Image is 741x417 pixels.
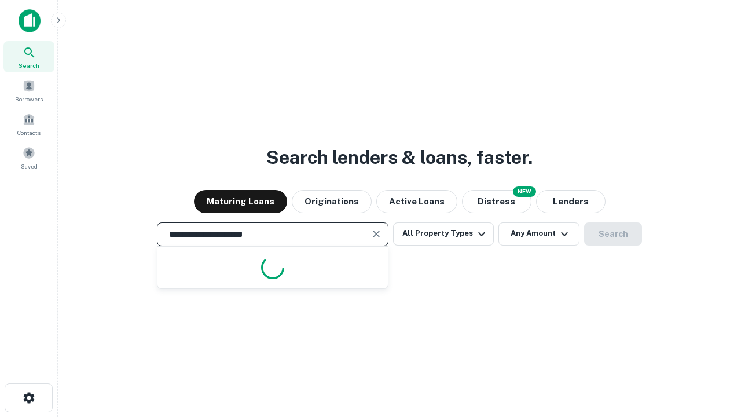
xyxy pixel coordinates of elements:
span: Contacts [17,128,41,137]
span: Borrowers [15,94,43,104]
div: NEW [513,186,536,197]
a: Borrowers [3,75,54,106]
span: Search [19,61,39,70]
a: Search [3,41,54,72]
button: Active Loans [376,190,457,213]
button: Any Amount [498,222,579,246]
h3: Search lenders & loans, faster. [266,144,533,171]
iframe: Chat Widget [683,324,741,380]
button: Originations [292,190,372,213]
button: Clear [368,226,384,242]
span: Saved [21,162,38,171]
button: Maturing Loans [194,190,287,213]
button: All Property Types [393,222,494,246]
button: Search distressed loans with lien and other non-mortgage details. [462,190,531,213]
a: Saved [3,142,54,173]
button: Lenders [536,190,606,213]
img: capitalize-icon.png [19,9,41,32]
a: Contacts [3,108,54,140]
